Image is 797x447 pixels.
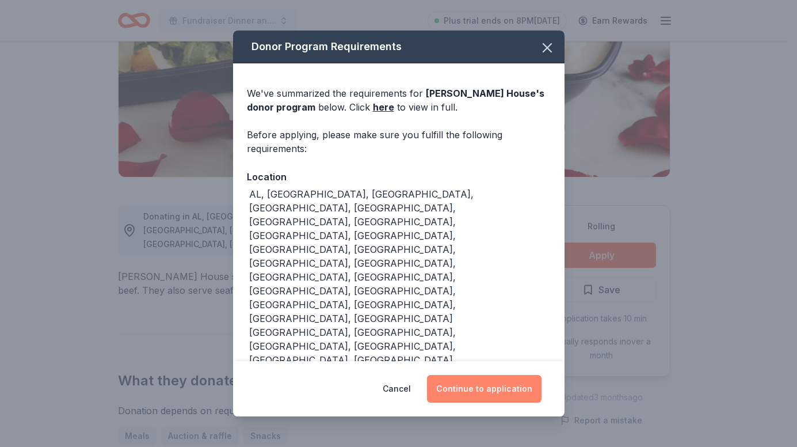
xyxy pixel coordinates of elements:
div: Location [247,169,551,184]
button: Cancel [383,375,411,403]
a: here [373,100,394,114]
div: Donor Program Requirements [233,31,565,63]
div: We've summarized the requirements for below. Click to view in full. [247,86,551,114]
div: Before applying, please make sure you fulfill the following requirements: [247,128,551,156]
button: Continue to application [427,375,541,403]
